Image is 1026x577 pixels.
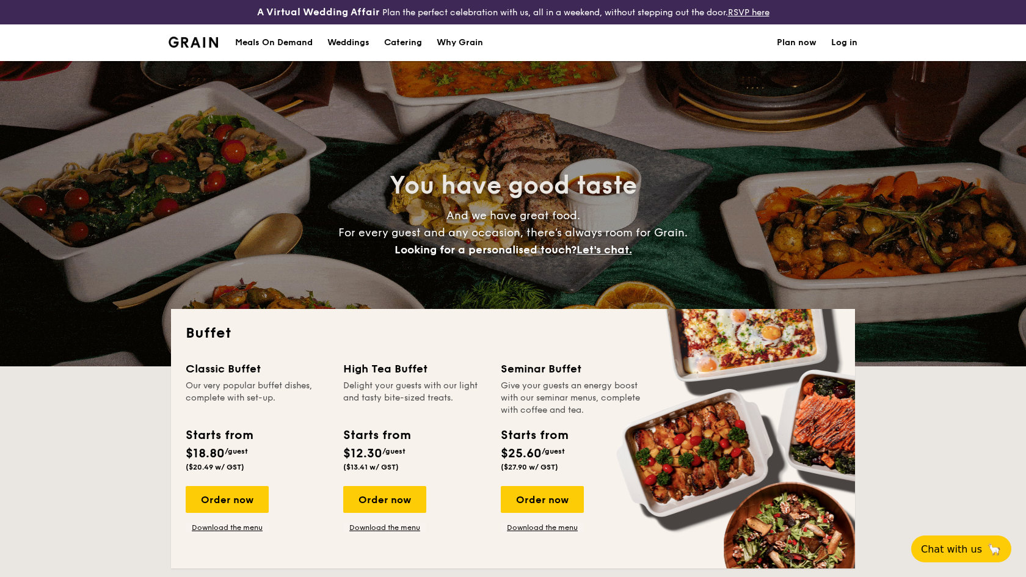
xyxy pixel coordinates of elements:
[831,24,857,61] a: Log in
[437,24,483,61] div: Why Grain
[501,446,542,461] span: $25.60
[169,37,218,48] a: Logotype
[777,24,817,61] a: Plan now
[228,24,320,61] a: Meals On Demand
[384,24,422,61] h1: Catering
[171,5,855,20] div: Plan the perfect celebration with us, all in a weekend, without stepping out the door.
[501,426,567,445] div: Starts from
[395,243,577,256] span: Looking for a personalised touch?
[501,360,644,377] div: Seminar Buffet
[728,7,770,18] a: RSVP here
[343,446,382,461] span: $12.30
[921,543,982,555] span: Chat with us
[501,486,584,513] div: Order now
[186,380,329,416] div: Our very popular buffet dishes, complete with set-up.
[390,171,637,200] span: You have good taste
[186,486,269,513] div: Order now
[987,542,1002,556] span: 🦙
[911,535,1011,562] button: Chat with us🦙
[377,24,429,61] a: Catering
[343,426,410,445] div: Starts from
[343,523,426,532] a: Download the menu
[320,24,377,61] a: Weddings
[343,463,399,471] span: ($13.41 w/ GST)
[343,360,486,377] div: High Tea Buffet
[235,24,313,61] div: Meals On Demand
[501,380,644,416] div: Give your guests an energy boost with our seminar menus, complete with coffee and tea.
[343,486,426,513] div: Order now
[501,463,558,471] span: ($27.90 w/ GST)
[169,37,218,48] img: Grain
[327,24,369,61] div: Weddings
[542,447,565,455] span: /guest
[501,523,584,532] a: Download the menu
[186,523,269,532] a: Download the menu
[186,446,225,461] span: $18.80
[429,24,490,61] a: Why Grain
[577,243,632,256] span: Let's chat.
[186,324,840,343] h2: Buffet
[225,447,248,455] span: /guest
[338,209,688,256] span: And we have great food. For every guest and any occasion, there’s always room for Grain.
[382,447,406,455] span: /guest
[186,463,244,471] span: ($20.49 w/ GST)
[186,360,329,377] div: Classic Buffet
[186,426,252,445] div: Starts from
[257,5,380,20] h4: A Virtual Wedding Affair
[343,380,486,416] div: Delight your guests with our light and tasty bite-sized treats.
